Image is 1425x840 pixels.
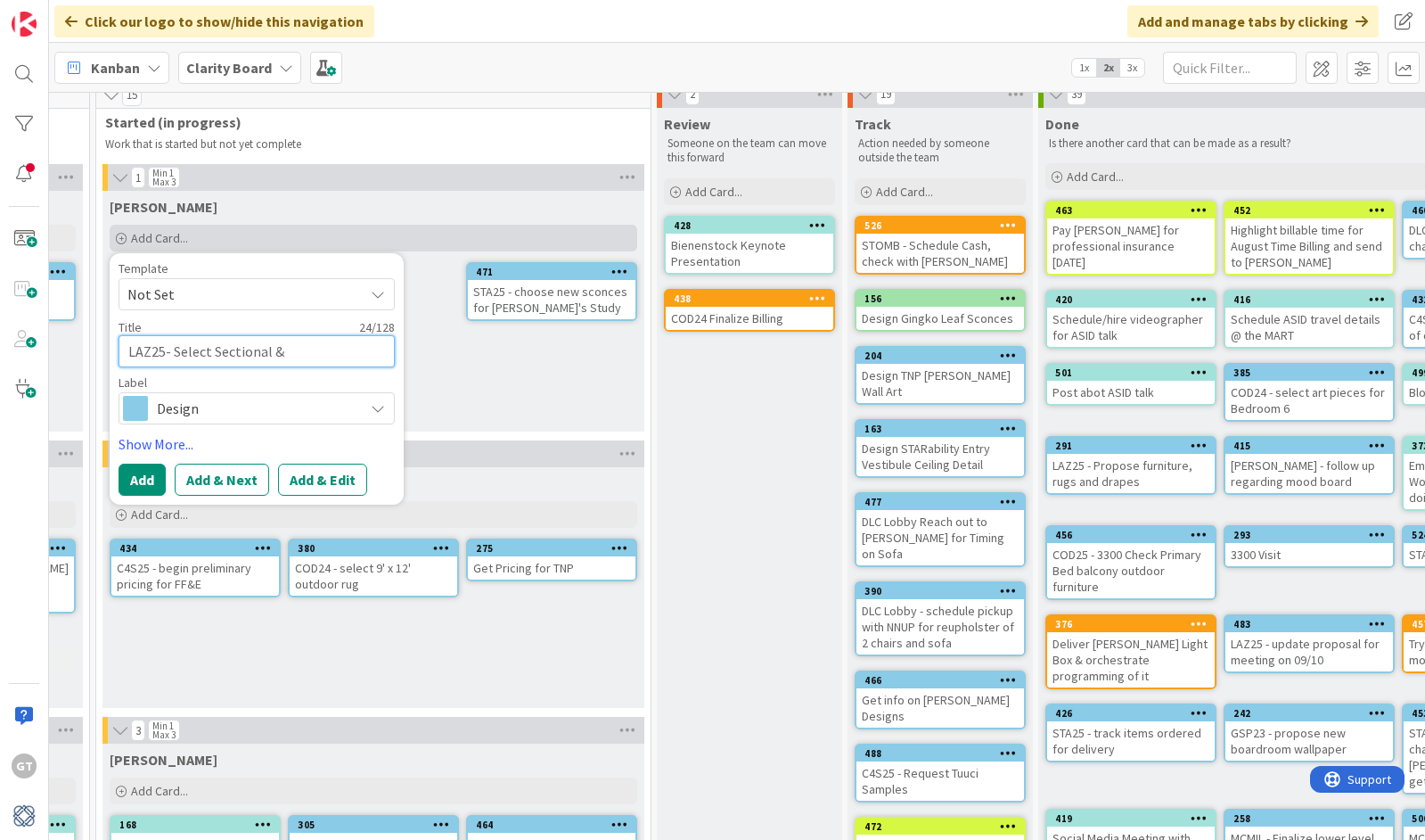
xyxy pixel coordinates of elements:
[37,3,81,24] span: Support
[1225,365,1393,381] div: 385
[1047,438,1215,493] div: 291LAZ25 - Propose furniture, rugs and drapes
[1055,366,1215,379] div: 501
[1047,292,1215,347] div: 420Schedule/hire videographer for ASID talk
[864,496,1024,508] div: 477
[1225,202,1393,218] div: 452
[856,672,1024,728] div: 466Get info on [PERSON_NAME] Designs
[1055,293,1215,306] div: 420
[111,556,279,596] div: C4S25 - begin preliminary pricing for FF&E
[1047,308,1215,347] div: Schedule/hire videographer for ASID talk
[119,819,279,831] div: 168
[131,230,188,246] span: Add Card...
[856,348,1024,403] div: 204Design TNP [PERSON_NAME] Wall Art
[468,540,635,556] div: 275
[12,12,37,37] img: Visit kanbanzone.com
[855,216,1026,275] a: 526STOMB - Schedule Cash, check with [PERSON_NAME]
[1225,705,1393,721] div: 242
[468,264,635,319] div: 471STA25 - choose new sconces for [PERSON_NAME]'s Study
[1225,527,1393,543] div: 293
[278,464,367,496] button: Add & Edit
[856,364,1024,403] div: Design TNP [PERSON_NAME] Wall Art
[856,494,1024,510] div: 477
[855,492,1026,567] a: 477DLC Lobby Reach out to [PERSON_NAME] for Timing on Sofa
[1047,616,1215,632] div: 376
[1055,440,1215,452] div: 291
[855,346,1026,405] a: 204Design TNP [PERSON_NAME] Wall Art
[856,583,1024,599] div: 390
[856,745,1024,801] div: 488C4S25 - Request Tuuci Samples
[1225,454,1393,493] div: [PERSON_NAME] - follow up regarding mood board
[1045,201,1216,276] a: 463Pay [PERSON_NAME] for professional insurance [DATE]
[1047,292,1215,308] div: 420
[856,218,1024,273] div: 526STOMB - Schedule Cash, check with [PERSON_NAME]
[1225,632,1393,671] div: LAZ25 - update proposal for meeting on 09/10
[1055,204,1215,217] div: 463
[864,423,1024,435] div: 163
[858,136,1022,166] p: Action needed by someone outside the team
[1233,440,1393,452] div: 415
[111,540,279,556] div: 434
[1225,705,1393,761] div: 242GSP23 - propose new boardroom wallpaper
[864,674,1024,687] div: 466
[119,262,168,275] span: Template
[1225,381,1393,420] div: COD24 - select art pieces for Bedroom 6
[666,218,833,273] div: 428Bienenstock Keynote Presentation
[1047,811,1215,827] div: 419
[105,113,628,131] span: Started (in progress)
[131,506,188,523] span: Add Card...
[1225,365,1393,420] div: 385COD24 - select art pieces for Bedroom 6
[119,464,166,496] button: Add
[468,817,635,833] div: 464
[468,264,635,280] div: 471
[855,419,1026,478] a: 163Design STARability Entry Vestibule Ceiling Detail
[856,421,1024,476] div: 163Design STARability Entry Vestibule Ceiling Detail
[1047,632,1215,688] div: Deliver [PERSON_NAME] Light Box & orchestrate programming of it
[856,421,1024,437] div: 163
[1233,707,1393,720] div: 242
[1224,363,1395,422] a: 385COD24 - select art pieces for Bedroom 6
[855,744,1026,803] a: 488C4S25 - Request Tuuci Samples
[119,433,395,455] a: Show More...
[131,783,188,799] span: Add Card...
[666,218,833,234] div: 428
[1045,614,1216,689] a: 376Deliver [PERSON_NAME] Light Box & orchestrate programming of it
[876,84,896,105] span: 19
[1045,115,1079,133] span: Done
[468,556,635,580] div: Get Pricing for TNP
[666,234,833,273] div: Bienenstock Keynote Presentation
[1224,704,1395,762] a: 242GSP23 - propose new boardroom wallpaper
[1120,59,1144,77] span: 3x
[1045,704,1216,762] a: 426STA25 - track items ordered for delivery
[864,219,1024,232] div: 526
[856,307,1024,330] div: Design Gingko Leaf Sconces
[127,283,350,306] span: Not Set
[105,137,642,152] p: Work that is started but not yet complete
[1163,52,1297,84] input: Quick Filter...
[1055,529,1215,541] div: 456
[1233,812,1393,825] div: 258
[666,307,833,330] div: COD24 Finalize Billing
[856,819,1024,835] div: 472
[1225,811,1393,827] div: 258
[864,585,1024,597] div: 390
[1047,365,1215,381] div: 501
[664,216,835,275] a: 428Bienenstock Keynote Presentation
[1225,292,1393,308] div: 416
[1096,59,1120,77] span: 2x
[131,167,145,188] span: 1
[288,539,459,597] a: 380COD24 - select 9' x 12' outdoor rug
[1072,59,1096,77] span: 1x
[1045,363,1216,406] a: 501Post abot ASID talk
[298,819,457,831] div: 305
[864,747,1024,760] div: 488
[119,376,147,389] span: Label
[1047,218,1215,274] div: Pay [PERSON_NAME] for professional insurance [DATE]
[152,177,176,186] div: Max 3
[1047,527,1215,543] div: 456
[290,540,457,596] div: 380COD24 - select 9' x 12' outdoor rug
[111,540,279,596] div: 434C4S25 - begin preliminary pricing for FF&E
[855,671,1026,729] a: 466Get info on [PERSON_NAME] Designs
[152,169,174,177] div: Min 1
[110,751,217,769] span: Lisa K.
[466,262,637,321] a: 471STA25 - choose new sconces for [PERSON_NAME]'s Study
